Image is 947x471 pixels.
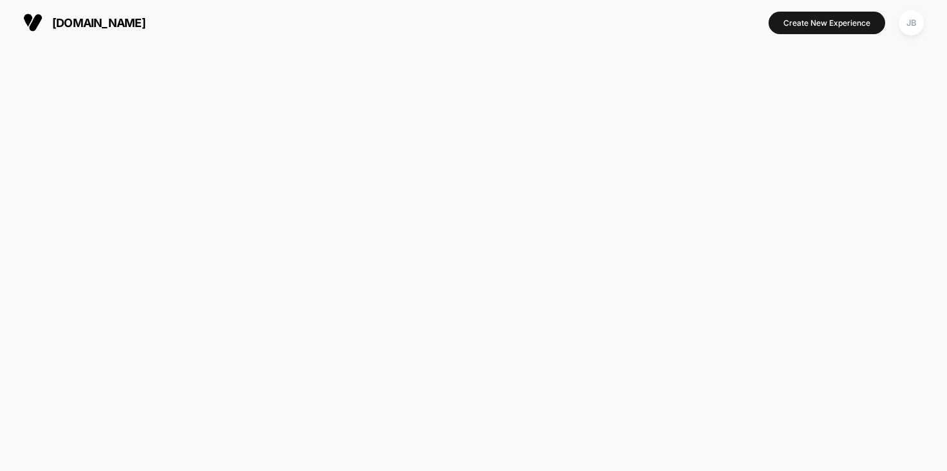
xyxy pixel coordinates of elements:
[19,12,149,33] button: [DOMAIN_NAME]
[895,10,928,36] button: JB
[899,10,924,35] div: JB
[23,13,43,32] img: Visually logo
[52,16,146,30] span: [DOMAIN_NAME]
[769,12,885,34] button: Create New Experience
